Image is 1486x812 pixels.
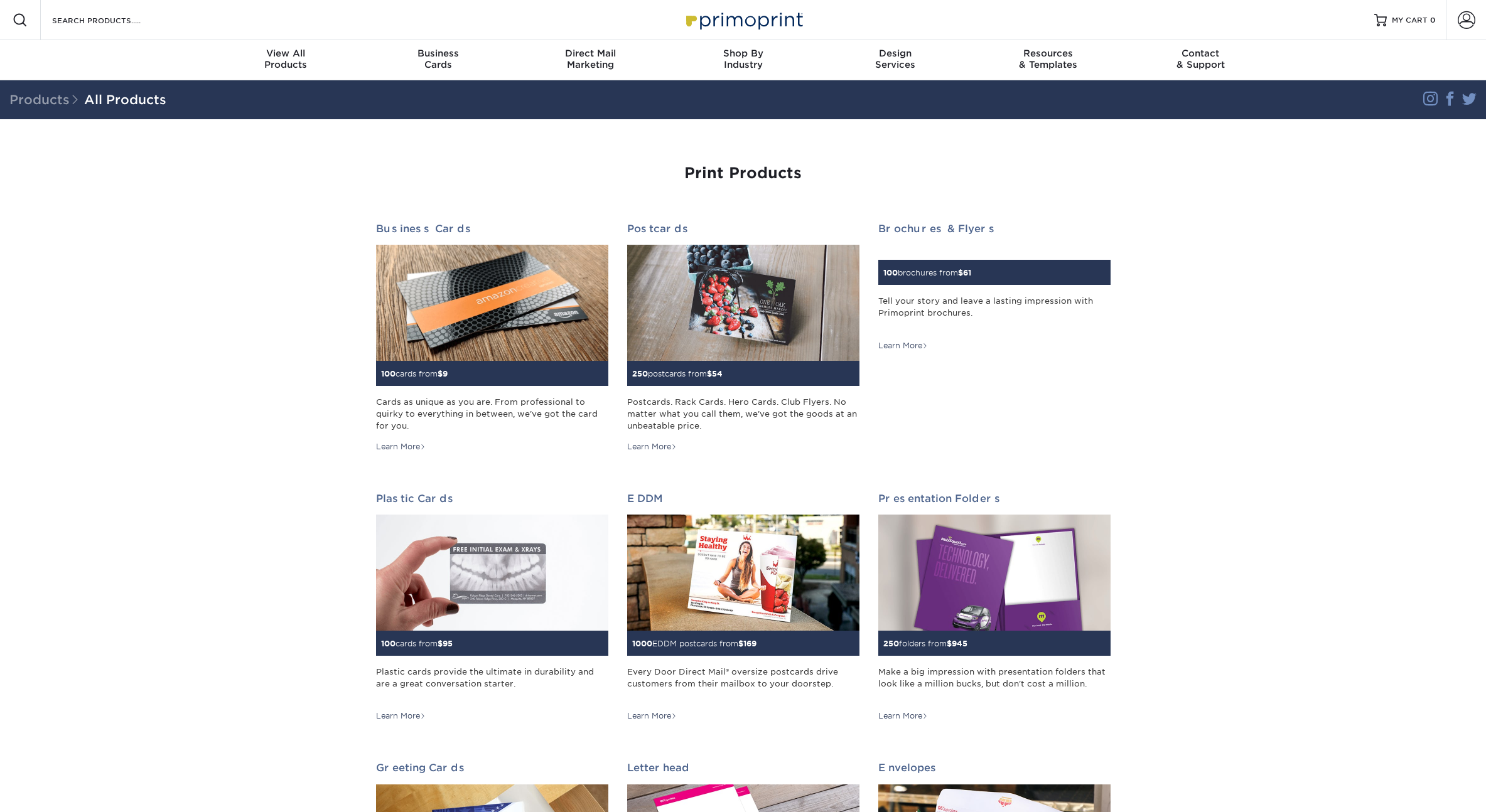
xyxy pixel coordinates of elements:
[210,48,362,70] div: Products
[883,268,971,277] small: brochures from
[972,48,1124,59] span: Resources
[819,48,972,59] span: Design
[84,92,166,107] a: All Products
[514,48,667,59] span: Direct Mail
[1430,16,1436,24] span: 0
[514,48,667,70] div: Marketing
[819,40,972,80] a: DesignServices
[883,639,967,648] small: folders from
[738,639,743,648] span: $
[878,223,1111,351] a: Brochures & Flyers 100brochures from$61 Tell your story and leave a lasting impression with Primo...
[514,40,667,80] a: Direct MailMarketing
[878,493,1111,722] a: Presentation Folders 250folders from$945 Make a big impression with presentation folders that loo...
[362,40,514,80] a: BusinessCards
[1124,40,1277,80] a: Contact& Support
[1124,48,1277,59] span: Contact
[443,369,448,378] span: 9
[667,48,819,59] span: Shop By
[381,369,396,378] span: 100
[952,639,967,648] span: 945
[210,48,362,59] span: View All
[376,223,608,235] h2: Business Cards
[627,710,677,722] div: Learn More
[362,48,514,59] span: Business
[958,268,963,277] span: $
[627,762,859,774] h2: Letterhead
[878,710,928,722] div: Learn More
[632,369,723,378] small: postcards from
[632,369,648,378] span: 250
[381,639,453,648] small: cards from
[376,515,608,631] img: Plastic Cards
[438,369,443,378] span: $
[362,48,514,70] div: Cards
[878,223,1111,235] h2: Brochures & Flyers
[627,493,859,722] a: EDDM 1000EDDM postcards from$169 Every Door Direct Mail® oversize postcards drive customers from ...
[381,369,448,378] small: cards from
[883,268,898,277] span: 100
[681,6,806,33] img: Primoprint
[1124,48,1277,70] div: & Support
[627,515,859,631] img: EDDM
[376,493,608,505] h2: Plastic Cards
[878,295,1111,331] div: Tell your story and leave a lasting impression with Primoprint brochures.
[381,639,396,648] span: 100
[376,441,426,452] div: Learn More
[632,639,652,648] span: 1000
[443,639,453,648] span: 95
[627,223,859,235] h2: Postcards
[376,164,1111,183] h1: Print Products
[9,92,84,107] span: Products
[376,762,608,774] h2: Greeting Cards
[963,268,971,277] span: 61
[878,762,1111,774] h2: Envelopes
[707,369,712,378] span: $
[627,493,859,505] h2: EDDM
[627,666,859,702] div: Every Door Direct Mail® oversize postcards drive customers from their mailbox to your doorstep.
[376,493,608,722] a: Plastic Cards 100cards from$95 Plastic cards provide the ultimate in durability and are a great c...
[376,245,608,361] img: Business Cards
[667,40,819,80] a: Shop ByIndustry
[878,515,1111,631] img: Presentation Folders
[376,710,426,722] div: Learn More
[438,639,443,648] span: $
[878,666,1111,702] div: Make a big impression with presentation folders that look like a million bucks, but don't cost a ...
[51,13,173,28] input: SEARCH PRODUCTS.....
[376,396,608,432] div: Cards as unique as you are. From professional to quirky to everything in between, we've got the c...
[627,223,859,452] a: Postcards 250postcards from$54 Postcards. Rack Cards. Hero Cards. Club Flyers. No matter what you...
[972,48,1124,70] div: & Templates
[632,639,756,648] small: EDDM postcards from
[712,369,723,378] span: 54
[627,396,859,432] div: Postcards. Rack Cards. Hero Cards. Club Flyers. No matter what you call them, we've got the goods...
[667,48,819,70] div: Industry
[947,639,952,648] span: $
[1392,15,1428,26] span: MY CART
[743,639,756,648] span: 169
[627,245,859,361] img: Postcards
[878,340,928,351] div: Learn More
[819,48,972,70] div: Services
[376,666,608,702] div: Plastic cards provide the ultimate in durability and are a great conversation starter.
[210,40,362,80] a: View AllProducts
[883,639,899,648] span: 250
[972,40,1124,80] a: Resources& Templates
[376,223,608,452] a: Business Cards 100cards from$9 Cards as unique as you are. From professional to quirky to everyth...
[878,493,1111,505] h2: Presentation Folders
[627,441,677,452] div: Learn More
